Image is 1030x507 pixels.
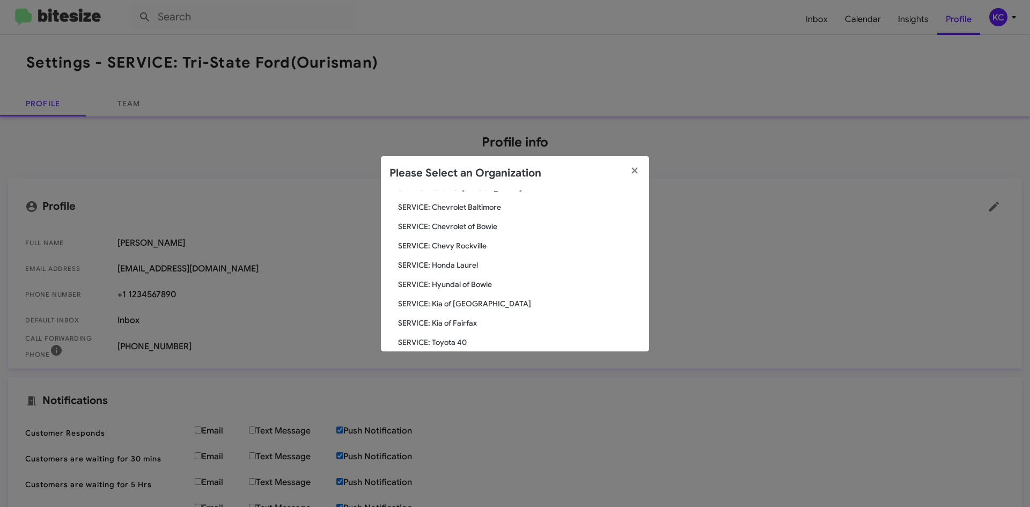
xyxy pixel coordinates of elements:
[398,240,641,251] span: SERVICE: Chevy Rockville
[398,298,641,309] span: SERVICE: Kia of [GEOGRAPHIC_DATA]
[398,260,641,270] span: SERVICE: Honda Laurel
[398,221,641,232] span: SERVICE: Chevrolet of Bowie
[398,337,641,348] span: SERVICE: Toyota 40
[398,202,641,212] span: SERVICE: Chevrolet Baltimore
[389,165,541,182] h2: Please Select an Organization
[398,279,641,290] span: SERVICE: Hyundai of Bowie
[398,318,641,328] span: SERVICE: Kia of Fairfax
